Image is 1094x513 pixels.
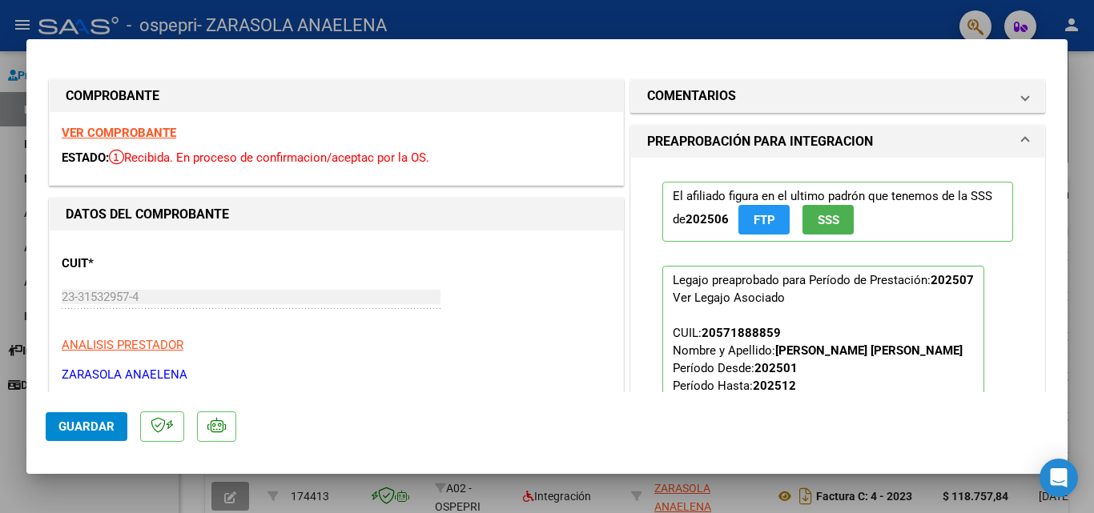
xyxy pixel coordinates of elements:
h1: COMENTARIOS [647,86,736,106]
strong: [PERSON_NAME] [PERSON_NAME] [775,343,963,358]
button: Guardar [46,412,127,441]
div: PREAPROBACIÓN PARA INTEGRACION [631,158,1044,498]
span: Recibida. En proceso de confirmacion/aceptac por la OS. [109,150,429,165]
div: 20571888859 [702,324,781,342]
p: CUIT [62,254,227,273]
p: Legajo preaprobado para Período de Prestación: [662,266,984,461]
div: Ver Legajo Asociado [673,289,785,307]
span: CUIL: Nombre y Apellido: Período Desde: Período Hasta: Admite Dependencia: [673,326,963,411]
p: El afiliado figura en el ultimo padrón que tenemos de la SSS de [662,182,1013,242]
strong: DATOS DEL COMPROBANTE [66,206,229,222]
button: SSS [802,205,854,234]
a: VER COMPROBANTE [62,126,176,140]
button: FTP [738,205,790,234]
h1: PREAPROBACIÓN PARA INTEGRACION [647,132,873,151]
strong: 202507 [931,273,974,287]
mat-expansion-panel-header: PREAPROBACIÓN PARA INTEGRACION [631,126,1044,158]
strong: 202512 [753,379,796,393]
span: SSS [818,213,839,227]
span: ESTADO: [62,150,109,165]
span: Guardar [58,419,115,434]
strong: COMPROBANTE [66,88,159,103]
strong: 202501 [754,361,798,375]
div: Open Intercom Messenger [1040,459,1078,497]
span: ANALISIS PRESTADOR [62,338,183,352]
span: FTP [754,213,775,227]
strong: 202506 [686,212,729,226]
p: ZARASOLA ANAELENA [62,366,611,384]
mat-expansion-panel-header: COMENTARIOS [631,80,1044,112]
